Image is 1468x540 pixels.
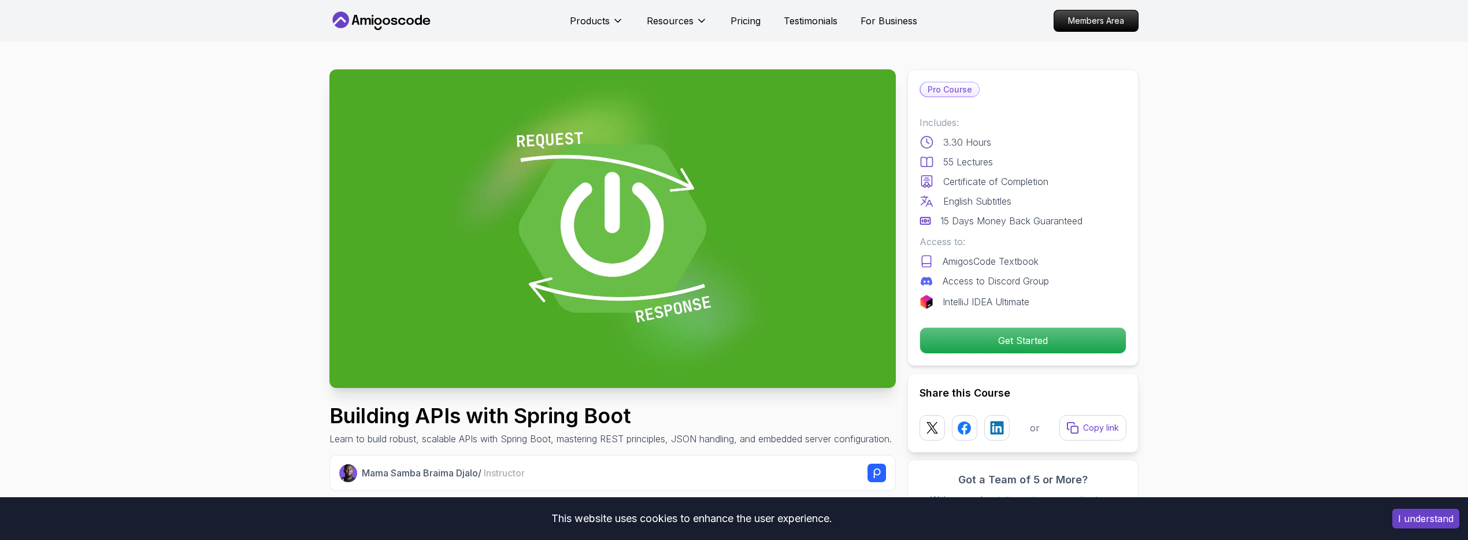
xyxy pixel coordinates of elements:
button: Accept cookies [1392,509,1459,528]
h2: Share this Course [920,385,1126,401]
p: Pro Course [921,83,979,97]
p: Learn to build robust, scalable APIs with Spring Boot, mastering REST principles, JSON handling, ... [329,432,892,446]
button: Resources [647,14,707,37]
button: Get Started [920,327,1126,354]
h3: Got a Team of 5 or More? [920,472,1126,488]
p: AmigosCode Textbook [943,254,1039,268]
p: Access to Discord Group [943,274,1049,288]
a: Testimonials [784,14,837,28]
p: Products [570,14,610,28]
p: Resources [647,14,694,28]
p: Certificate of Completion [943,175,1048,188]
p: 55 Lectures [943,155,993,169]
img: Nelson Djalo [339,464,357,482]
p: English Subtitles [943,194,1011,208]
img: building-apis-with-spring-boot_thumbnail [329,69,896,388]
p: Members Area [1054,10,1138,31]
img: jetbrains logo [920,295,933,309]
p: 15 Days Money Back Guaranteed [940,214,1083,228]
p: Copy link [1083,422,1119,434]
p: or [1030,421,1040,435]
a: Members Area [1054,10,1139,32]
p: IntelliJ IDEA Ultimate [943,295,1029,309]
p: Mama Samba Braima Djalo / [362,466,525,480]
p: Get Started [920,328,1126,353]
p: Access to: [920,235,1126,249]
button: Products [570,14,624,37]
a: Pricing [731,14,761,28]
span: Instructor [484,467,525,479]
div: This website uses cookies to enhance the user experience. [9,506,1375,531]
p: 3.30 Hours [943,135,991,149]
h1: Building APIs with Spring Boot [329,404,892,427]
p: Includes: [920,116,1126,130]
a: For Business [861,14,917,28]
button: Copy link [1059,415,1126,441]
p: With one subscription, give your entire team access to all courses and features. [920,493,1126,520]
